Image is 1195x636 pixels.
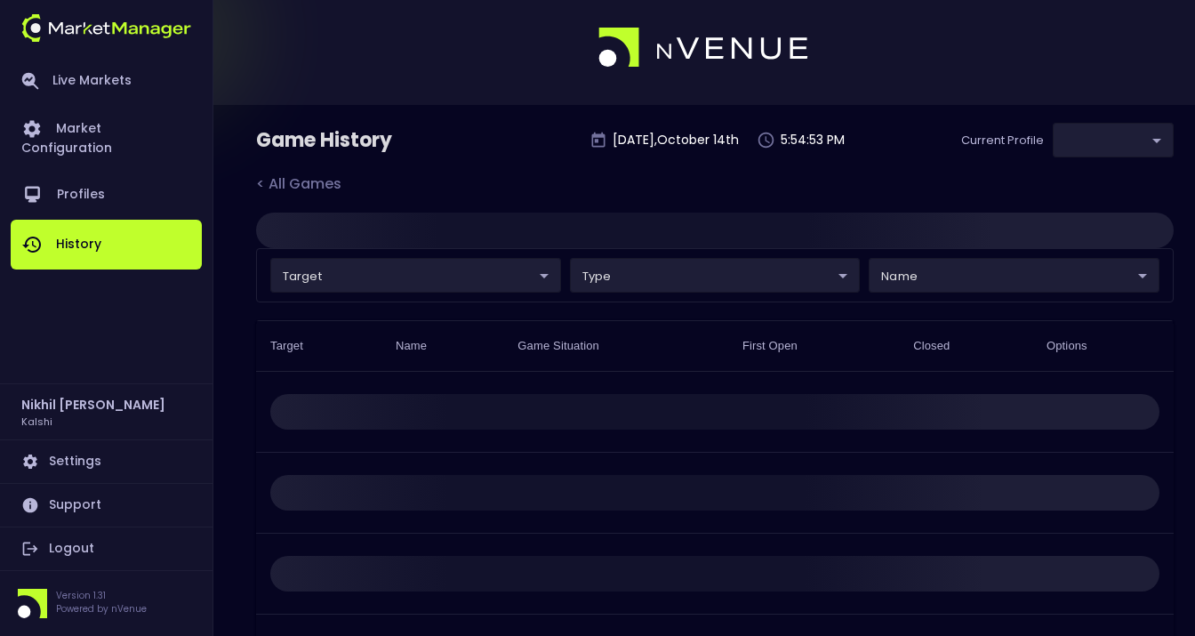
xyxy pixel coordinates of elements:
p: 5:54:53 PM [781,131,845,149]
a: Support [11,484,202,527]
p: Current Profile [961,132,1044,149]
div: Game History [256,126,473,155]
p: Powered by nVenue [56,602,147,616]
a: History [11,220,202,270]
a: Logout [11,527,202,570]
img: logo [598,28,810,68]
a: Market Configuration [11,104,202,170]
h3: Kalshi [21,415,52,428]
h2: Nikhil [PERSON_NAME] [21,395,165,415]
a: Live Markets [11,58,202,104]
img: logo [21,14,191,42]
a: Profiles [11,170,202,220]
p: Version 1.31 [56,589,147,602]
a: Settings [11,440,202,483]
th: First Open [728,321,899,372]
p: [DATE] , October 14 th [613,131,739,149]
div: Version 1.31Powered by nVenue [11,589,202,618]
th: Options [1032,321,1174,372]
div: target [869,258,1159,293]
th: Name [381,321,503,372]
div: < All Games [256,173,366,197]
div: target [270,258,561,293]
th: Game Situation [503,321,728,372]
div: target [570,258,861,293]
th: Closed [899,321,1032,372]
div: target [1053,123,1174,157]
th: Target [256,321,381,372]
